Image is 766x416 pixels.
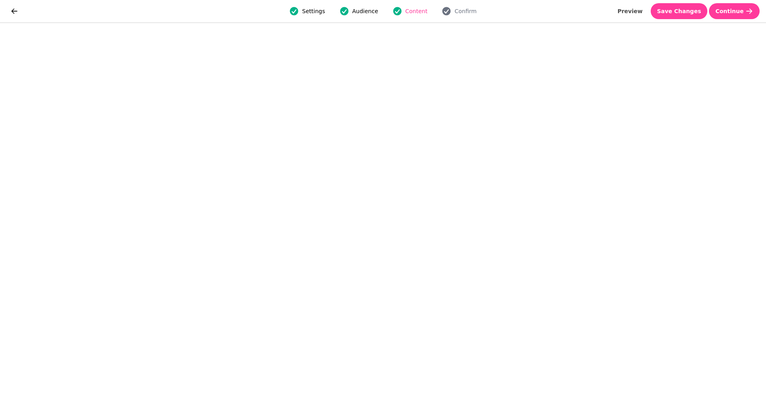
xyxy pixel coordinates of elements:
button: Continue [709,3,760,19]
span: Preview [618,8,643,14]
span: Confirm [454,7,476,15]
button: Preview [611,3,649,19]
span: Settings [302,7,325,15]
span: Content [405,7,428,15]
button: Save Changes [651,3,708,19]
button: go back [6,3,22,19]
span: Continue [715,8,744,14]
span: Audience [352,7,378,15]
span: Save Changes [657,8,701,14]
